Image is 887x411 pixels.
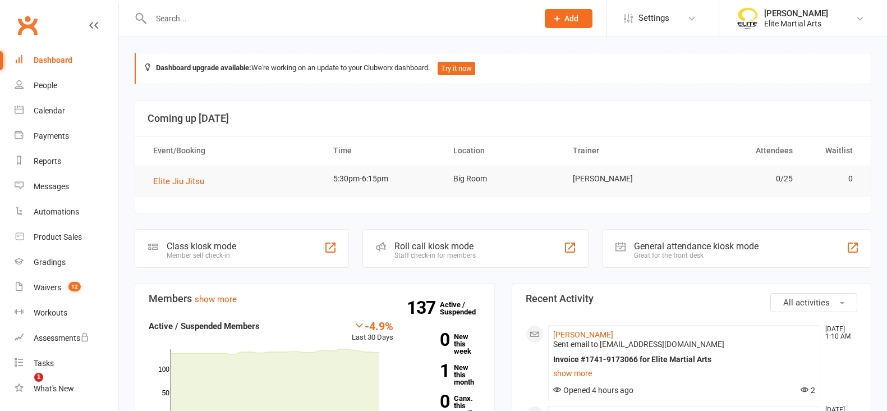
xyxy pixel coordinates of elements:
td: Big Room [443,166,563,192]
div: Product Sales [34,232,82,241]
a: 1New this month [410,364,480,386]
span: Elite Jiu Jitsu [153,176,204,186]
a: show more [553,366,816,381]
img: thumb_image1508806937.png [736,7,759,30]
strong: Dashboard upgrade available: [156,63,251,72]
h3: Recent Activity [526,293,858,304]
td: 0 [803,166,863,192]
a: Payments [15,124,118,149]
a: Calendar [15,98,118,124]
div: We're working on an update to your Clubworx dashboard. [135,53,871,84]
a: Reports [15,149,118,174]
a: Gradings [15,250,118,275]
div: Automations [34,207,79,216]
a: Automations [15,199,118,225]
a: 137Active / Suspended [440,293,489,324]
div: What's New [34,384,74,393]
span: 2 [801,386,815,395]
div: People [34,81,57,90]
div: -4.9% [352,319,393,332]
div: Gradings [34,258,66,267]
div: General attendance kiosk mode [634,241,759,252]
a: [PERSON_NAME] [553,330,613,339]
a: People [15,73,118,98]
div: Messages [34,182,69,191]
span: Settings [638,6,669,31]
div: Last 30 Days [352,319,393,344]
div: Payments [34,131,69,140]
span: Add [564,14,578,23]
h3: Coming up [DATE] [148,113,858,124]
button: Add [545,9,592,28]
strong: 0 [410,393,449,410]
div: Assessments [34,334,89,342]
a: 0New this week [410,333,480,355]
button: Elite Jiu Jitsu [153,175,212,188]
a: What's New [15,376,118,401]
td: 0/25 [683,166,803,192]
a: Clubworx [13,11,42,39]
span: Sent email to [EMAIL_ADDRESS][DOMAIN_NAME] [553,340,724,349]
span: All activities [783,298,830,308]
td: 5:30pm-6:15pm [323,166,443,192]
th: Location [443,136,563,165]
div: Member self check-in [167,252,236,259]
button: All activities [770,293,857,312]
time: [DATE] 1:10 AM [820,326,857,340]
div: Waivers [34,283,61,292]
th: Trainer [563,136,683,165]
h3: Members [149,293,481,304]
th: Event/Booking [143,136,323,165]
div: [PERSON_NAME] [764,8,828,19]
strong: Active / Suspended Members [149,321,260,331]
strong: 0 [410,331,449,348]
div: Calendar [34,106,65,115]
strong: 137 [407,299,440,316]
th: Time [323,136,443,165]
div: Elite Martial Arts [764,19,828,29]
div: Invoice #1741-9173066 for Elite Martial Arts [553,355,816,364]
div: Dashboard [34,56,72,65]
th: Attendees [683,136,803,165]
div: Reports [34,157,61,166]
strong: 1 [410,362,449,379]
a: show more [195,294,237,304]
div: Tasks [34,359,54,368]
iframe: Intercom live chat [11,373,38,400]
div: Workouts [34,308,67,317]
div: Staff check-in for members [394,252,476,259]
input: Search... [148,11,530,26]
div: Roll call kiosk mode [394,241,476,252]
a: Tasks [15,351,118,376]
a: Dashboard [15,48,118,73]
a: Product Sales [15,225,118,250]
td: [PERSON_NAME] [563,166,683,192]
a: Workouts [15,300,118,326]
a: Messages [15,174,118,199]
div: Class kiosk mode [167,241,236,252]
a: Waivers 12 [15,275,118,300]
span: Opened 4 hours ago [553,386,633,395]
span: 12 [68,282,81,291]
a: Assessments [15,326,118,351]
button: Try it now [438,62,475,75]
span: 1 [34,373,43,382]
div: Great for the front desk [634,252,759,259]
th: Waitlist [803,136,863,165]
